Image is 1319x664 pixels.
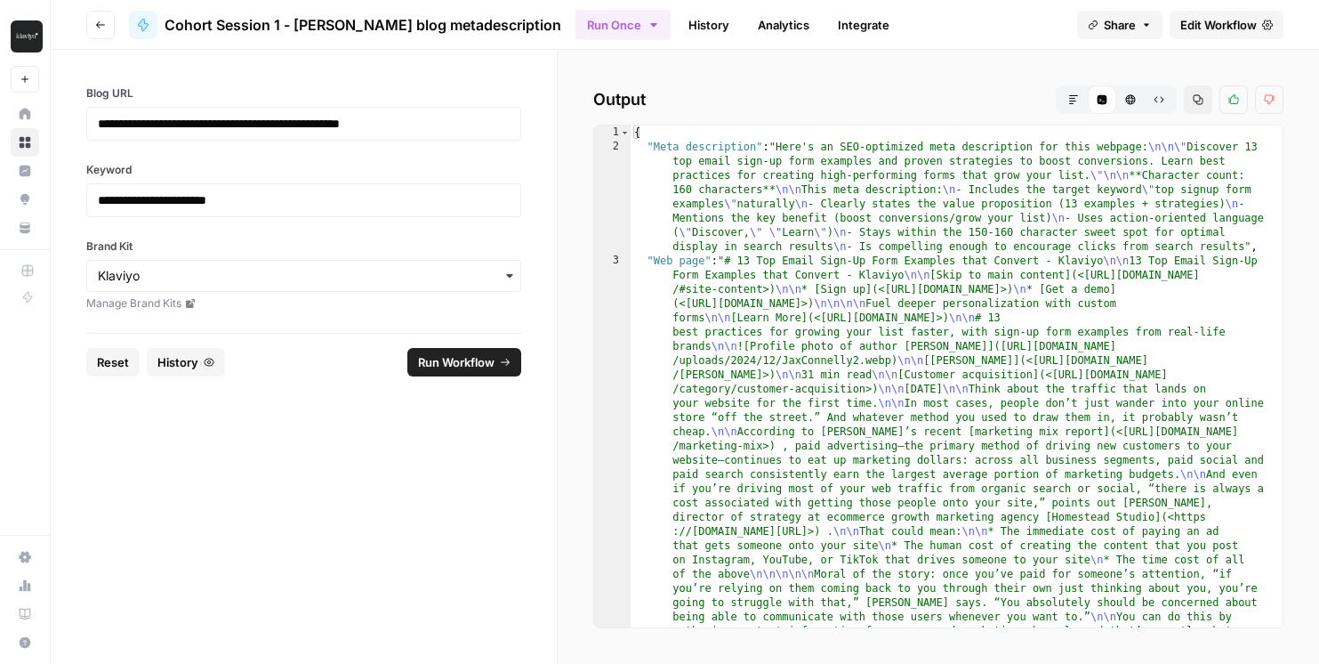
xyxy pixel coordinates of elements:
a: Home [11,100,39,128]
div: 2 [594,140,631,254]
button: Share [1077,11,1162,39]
a: Usage [11,571,39,600]
button: Run Workflow [407,348,521,377]
span: History [157,353,198,371]
img: Klaviyo Logo [11,20,43,53]
a: History [678,11,740,39]
h2: Output [593,85,1283,114]
a: Browse [11,128,39,157]
button: Reset [86,348,140,377]
div: 1 [594,126,631,140]
span: Reset [97,353,129,371]
button: Help + Support [11,628,39,657]
a: Analytics [747,11,820,39]
button: Run Once [575,10,671,40]
label: Keyword [86,162,521,178]
a: Cohort Session 1 - [PERSON_NAME] blog metadescription [129,11,561,39]
input: Klaviyo [98,267,510,285]
a: Integrate [827,11,900,39]
label: Brand Kit [86,239,521,255]
a: Insights [11,157,39,185]
span: Toggle code folding, rows 1 through 4 [620,126,630,140]
a: Edit Workflow [1170,11,1283,39]
button: Workspace: Klaviyo [11,14,39,59]
span: Share [1104,16,1136,34]
span: Edit Workflow [1180,16,1257,34]
label: Blog URL [86,85,521,101]
a: Opportunities [11,185,39,214]
button: History [147,348,225,377]
a: Manage Brand Kits [86,296,521,312]
span: Cohort Session 1 - [PERSON_NAME] blog metadescription [165,14,561,36]
a: Learning Hub [11,600,39,628]
a: Your Data [11,214,39,242]
span: Run Workflow [418,353,495,371]
a: Settings [11,543,39,571]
